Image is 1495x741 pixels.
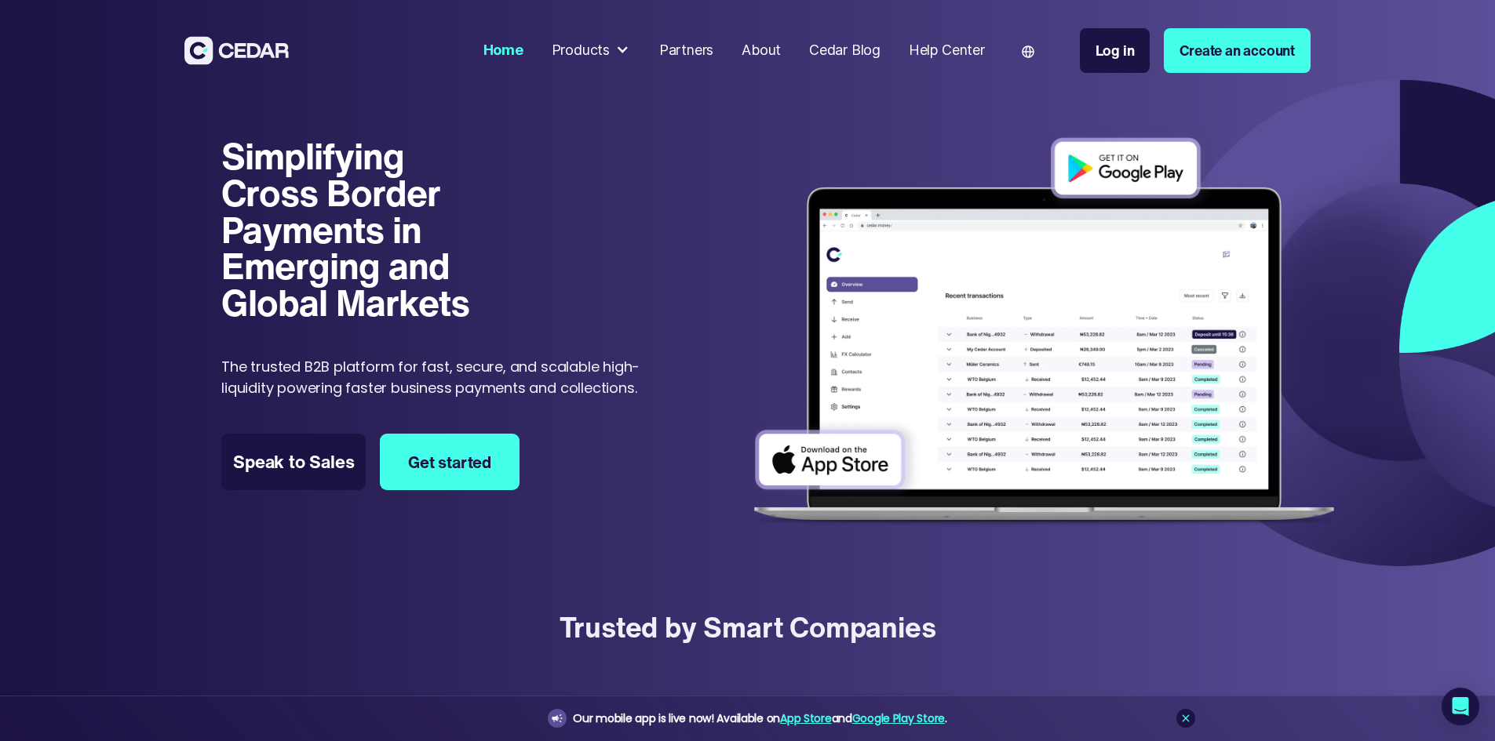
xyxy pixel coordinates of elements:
[221,138,490,321] h1: Simplifying Cross Border Payments in Emerging and Global Markets
[552,40,610,61] div: Products
[909,40,985,61] div: Help Center
[902,32,992,69] a: Help Center
[809,40,881,61] div: Cedar Blog
[741,126,1347,539] img: Dashboard of transactions
[221,356,670,398] p: The trusted B2B platform for fast, secure, and scalable high-liquidity powering faster business p...
[652,32,720,69] a: Partners
[742,40,781,61] div: About
[1442,688,1479,725] div: Open Intercom Messenger
[476,32,531,69] a: Home
[483,40,523,61] div: Home
[802,32,888,69] a: Cedar Blog
[1022,45,1034,58] img: world icon
[1164,28,1311,73] a: Create an account
[545,33,638,68] div: Products
[735,32,788,69] a: About
[659,40,713,61] div: Partners
[221,434,366,490] a: Speak to Sales
[1096,40,1135,61] div: Log in
[1080,28,1150,73] a: Log in
[380,434,520,490] a: Get started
